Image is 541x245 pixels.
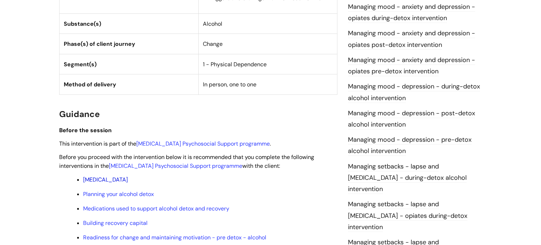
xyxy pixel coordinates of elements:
a: Managing mood - anxiety and depression - opiates pre-detox intervention [348,56,475,76]
a: Managing mood - anxiety and depression - opiates post-detox intervention [348,29,475,49]
a: Readiness for change and maintaining motivation - pre detox - alcohol [83,234,266,241]
span: Guidance [59,109,100,120]
a: [MEDICAL_DATA] [83,176,128,183]
a: Managing setbacks - lapse and [MEDICAL_DATA] - during-detox alcohol intervention [348,162,467,194]
span: Change [203,40,223,48]
span: Alcohol [203,20,222,27]
span: Substance(s) [64,20,101,27]
a: Managing mood - depression - pre-detox alcohol intervention [348,135,472,156]
a: [MEDICAL_DATA] Psychosocial Support programme [109,162,242,170]
a: Building recovery capital [83,219,148,227]
a: Managing mood - depression - post-detox alcohol intervention [348,109,475,129]
a: Managing setbacks - lapse and [MEDICAL_DATA] - opiates during-detox intervention [348,200,467,232]
a: Medications used to support alcohol detox and recovery [83,205,229,212]
a: Managing mood - anxiety and depression - opiates during-detox intervention [348,2,475,23]
span: In person, one to one [203,81,256,88]
span: Before the session [59,127,112,134]
span: This intervention is part of the . [59,140,271,147]
span: Segment(s) [64,61,97,68]
a: Planning your alcohol detox [83,190,154,198]
a: Managing mood - depression - during-detox alcohol intervention [348,82,480,103]
a: [MEDICAL_DATA] Psychosocial Support programme [136,140,270,147]
span: 1 - Physical Dependence [203,61,267,68]
span: Method of delivery [64,81,116,88]
span: Phase(s) of client journey [64,40,135,48]
span: Before you proceed with the intervention below it is recommended that you complete the following ... [59,153,314,170]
